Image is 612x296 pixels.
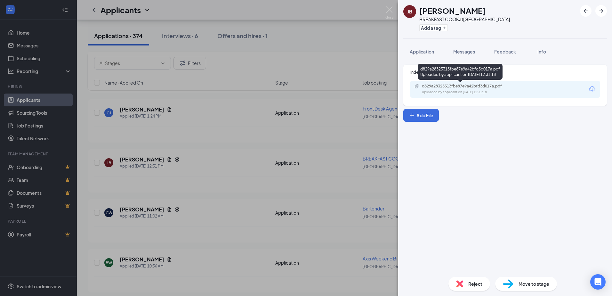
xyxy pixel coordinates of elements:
[453,49,475,54] span: Messages
[590,274,606,290] div: Open Intercom Messenger
[409,112,415,119] svg: Plus
[419,5,486,16] h1: [PERSON_NAME]
[597,7,605,15] svg: ArrowRight
[442,26,446,30] svg: Plus
[414,84,419,89] svg: Paperclip
[419,16,510,22] div: BREAKFAST COOK at [GEOGRAPHIC_DATA]
[419,24,448,31] button: PlusAdd a tag
[582,7,590,15] svg: ArrowLeftNew
[407,8,412,15] div: JB
[588,85,596,93] svg: Download
[414,84,518,95] a: Paperclipd829a28325313fbe87e9a42bfd3d017a.pdfUploaded by applicant on [DATE] 12:31:18
[537,49,546,54] span: Info
[595,5,607,17] button: ArrowRight
[403,109,439,122] button: Add FilePlus
[410,70,600,75] div: Indeed Resume
[418,64,503,80] div: d829a28325313fbe87e9a42bfd3d017a.pdf Uploaded by applicant on [DATE] 12:31:18
[468,280,482,287] span: Reject
[422,90,518,95] div: Uploaded by applicant on [DATE] 12:31:18
[494,49,516,54] span: Feedback
[410,49,434,54] span: Application
[580,5,592,17] button: ArrowLeftNew
[519,280,549,287] span: Move to stage
[422,84,511,89] div: d829a28325313fbe87e9a42bfd3d017a.pdf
